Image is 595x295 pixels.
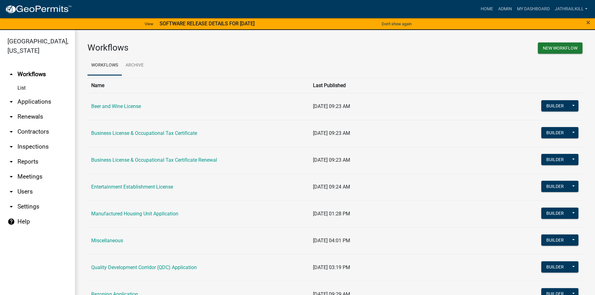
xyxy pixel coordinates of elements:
[91,238,123,243] a: Miscellaneous
[91,211,178,217] a: Manufactured Housing Unit Application
[541,234,569,246] button: Builder
[309,78,507,93] th: Last Published
[91,184,173,190] a: Entertainment Establishment License
[313,264,350,270] span: [DATE] 03:19 PM
[478,3,496,15] a: Home
[7,173,15,180] i: arrow_drop_down
[552,3,590,15] a: Jathrailkill
[313,211,350,217] span: [DATE] 01:28 PM
[7,98,15,106] i: arrow_drop_down
[313,157,350,163] span: [DATE] 09:23 AM
[7,188,15,195] i: arrow_drop_down
[586,19,590,26] button: Close
[313,103,350,109] span: [DATE] 09:23 AM
[496,3,514,15] a: Admin
[91,157,217,163] a: Business License & Occupational Tax Certificate Renewal
[541,181,569,192] button: Builder
[313,238,350,243] span: [DATE] 04:01 PM
[142,19,156,29] a: View
[7,113,15,120] i: arrow_drop_down
[122,56,147,76] a: Archive
[87,78,309,93] th: Name
[87,56,122,76] a: Workflows
[541,100,569,111] button: Builder
[7,143,15,150] i: arrow_drop_down
[313,184,350,190] span: [DATE] 09:24 AM
[91,103,141,109] a: Beer and Wine License
[7,128,15,135] i: arrow_drop_down
[7,158,15,165] i: arrow_drop_down
[7,71,15,78] i: arrow_drop_up
[541,154,569,165] button: Builder
[541,127,569,138] button: Builder
[7,218,15,225] i: help
[160,21,255,27] strong: SOFTWARE RELEASE DETAILS FOR [DATE]
[541,261,569,273] button: Builder
[91,130,197,136] a: Business License & Occupational Tax Certificate
[541,208,569,219] button: Builder
[514,3,552,15] a: My Dashboard
[91,264,197,270] a: Quality Development Corridor (QDC) Application
[87,42,330,53] h3: Workflows
[7,203,15,210] i: arrow_drop_down
[379,19,414,29] button: Don't show again
[313,130,350,136] span: [DATE] 09:23 AM
[538,42,583,54] button: New Workflow
[586,18,590,27] span: ×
